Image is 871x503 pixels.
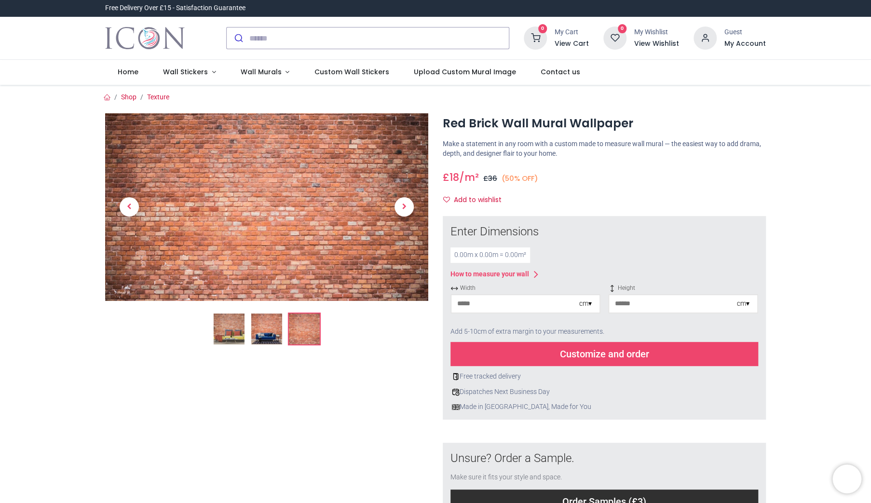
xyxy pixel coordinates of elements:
a: Shop [121,93,136,101]
div: Make sure it fits your style and space. [450,473,758,482]
img: WS-45677-03 [105,113,428,300]
div: cm ▾ [579,299,592,309]
span: /m² [459,170,479,184]
span: Next [395,197,414,217]
span: Contact us [541,67,580,77]
a: 0 [524,34,547,41]
span: Height [608,284,758,292]
span: £ [483,174,497,183]
a: Wall Stickers [150,60,228,85]
img: WS-45677-02 [251,313,282,344]
div: Made in [GEOGRAPHIC_DATA], Made for You [450,402,758,412]
span: Home [118,67,138,77]
div: Add 5-10cm of extra margin to your measurements. [450,321,758,342]
a: Next [380,141,428,272]
h1: Red Brick Wall Mural Wallpaper [443,115,766,132]
span: 36 [488,174,497,183]
img: Red Brick Wall Mural Wallpaper [214,313,245,344]
i: Add to wishlist [443,196,450,203]
small: (50% OFF) [502,174,538,184]
img: uk [452,403,460,411]
div: Enter Dimensions [450,224,758,240]
a: Wall Murals [228,60,302,85]
a: 0 [603,34,626,41]
sup: 0 [618,24,627,33]
div: Free tracked delivery [450,372,758,381]
button: Add to wishlistAdd to wishlist [443,192,510,208]
div: Dispatches Next Business Day [450,387,758,397]
img: WS-45677-03 [289,313,320,344]
a: Logo of Icon Wall Stickers [105,25,185,52]
button: Submit [227,27,249,49]
div: How to measure your wall [450,270,529,279]
div: cm ▾ [737,299,749,309]
a: Texture [147,93,169,101]
a: My Account [724,39,766,49]
span: Wall Stickers [163,67,208,77]
span: Upload Custom Mural Image [414,67,516,77]
p: Make a statement in any room with a custom made to measure wall mural — the easiest way to add dr... [443,139,766,158]
span: £ [443,170,459,184]
sup: 0 [538,24,547,33]
span: Wall Murals [241,67,282,77]
div: My Wishlist [634,27,679,37]
a: Previous [105,141,153,272]
div: Customize and order [450,342,758,366]
span: 18 [449,170,459,184]
div: My Cart [555,27,589,37]
a: View Wishlist [634,39,679,49]
a: View Cart [555,39,589,49]
iframe: Customer reviews powered by Trustpilot [563,3,766,13]
iframe: Brevo live chat [832,464,861,493]
span: Width [450,284,600,292]
div: Free Delivery Over £15 - Satisfaction Guarantee [105,3,245,13]
div: Unsure? Order a Sample. [450,450,758,467]
span: Previous [120,197,139,217]
div: Guest [724,27,766,37]
img: Icon Wall Stickers [105,25,185,52]
span: Custom Wall Stickers [314,67,389,77]
div: 0.00 m x 0.00 m = 0.00 m² [450,247,530,263]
